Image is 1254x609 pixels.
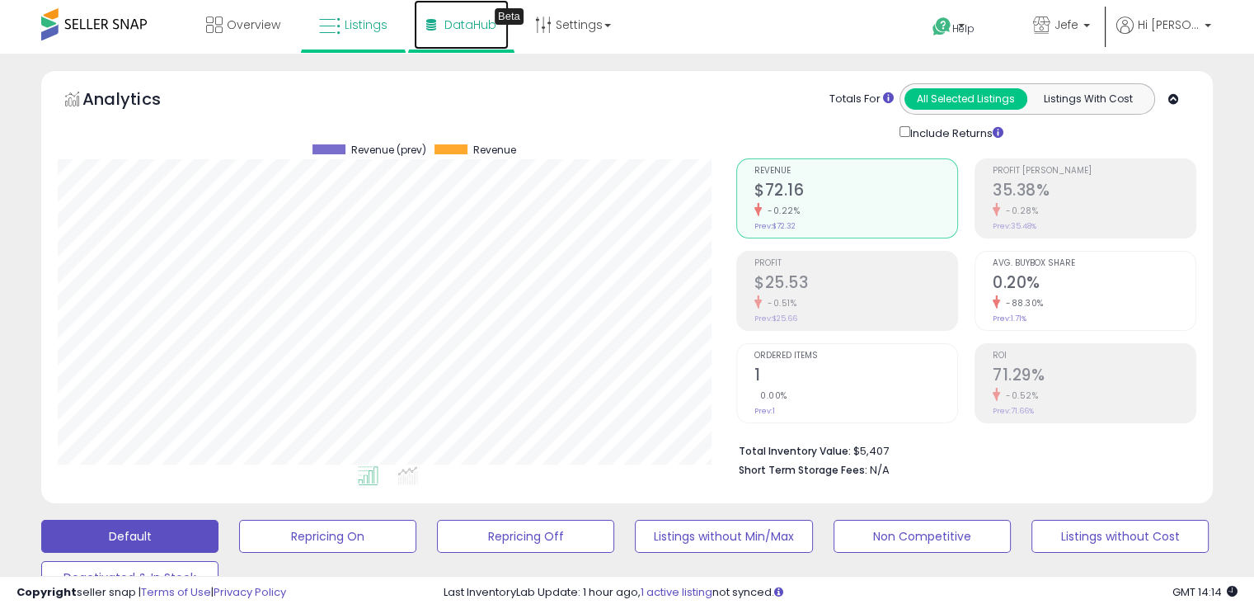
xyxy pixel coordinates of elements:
[952,21,975,35] span: Help
[754,406,775,416] small: Prev: 1
[437,520,614,553] button: Repricing Off
[1026,88,1149,110] button: Listings With Cost
[227,17,280,33] span: Overview
[870,462,890,478] span: N/A
[641,584,712,600] a: 1 active listing
[993,314,1026,323] small: Prev: 1.71%
[1172,584,1238,600] span: 2025-09-9 14:14 GMT
[993,366,1195,388] h2: 71.29%
[887,123,1023,142] div: Include Returns
[635,520,812,553] button: Listings without Min/Max
[239,520,416,553] button: Repricing On
[762,297,796,309] small: -0.51%
[1116,17,1211,54] a: Hi [PERSON_NAME]
[141,584,211,600] a: Terms of Use
[834,520,1011,553] button: Non Competitive
[754,221,796,231] small: Prev: $72.32
[41,520,218,553] button: Default
[919,4,1007,54] a: Help
[932,17,952,37] i: Get Help
[993,273,1195,295] h2: 0.20%
[444,17,496,33] span: DataHub
[754,366,957,388] h2: 1
[444,585,1238,601] div: Last InventoryLab Update: 1 hour ago, not synced.
[762,205,800,217] small: -0.22%
[754,181,957,203] h2: $72.16
[829,92,894,107] div: Totals For
[754,259,957,268] span: Profit
[754,389,787,402] small: 0.00%
[739,463,867,477] b: Short Term Storage Fees:
[739,440,1184,460] li: $5,407
[214,584,286,600] a: Privacy Policy
[473,144,516,156] span: Revenue
[1054,17,1078,33] span: Jefe
[82,87,193,115] h5: Analytics
[41,561,218,594] button: Deactivated & In Stock
[1000,389,1038,402] small: -0.52%
[993,352,1195,361] span: ROI
[16,584,77,600] strong: Copyright
[754,314,797,323] small: Prev: $25.66
[993,221,1036,231] small: Prev: 35.48%
[993,406,1034,416] small: Prev: 71.66%
[351,144,426,156] span: Revenue (prev)
[993,259,1195,268] span: Avg. Buybox Share
[16,585,286,601] div: seller snap | |
[754,352,957,361] span: Ordered Items
[993,181,1195,203] h2: 35.38%
[345,17,387,33] span: Listings
[739,444,851,458] b: Total Inventory Value:
[1138,17,1200,33] span: Hi [PERSON_NAME]
[754,273,957,295] h2: $25.53
[993,167,1195,176] span: Profit [PERSON_NAME]
[1000,297,1044,309] small: -88.30%
[1000,205,1038,217] small: -0.28%
[495,8,524,25] div: Tooltip anchor
[754,167,957,176] span: Revenue
[1031,520,1209,553] button: Listings without Cost
[904,88,1027,110] button: All Selected Listings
